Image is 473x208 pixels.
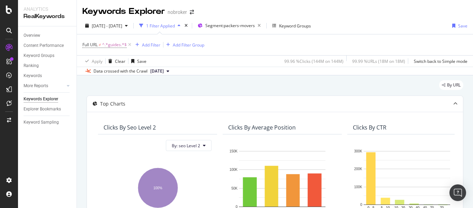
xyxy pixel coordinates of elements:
[128,56,146,67] button: Save
[354,167,363,171] text: 200K
[153,186,162,190] text: 100%
[137,58,146,64] div: Save
[24,82,65,90] a: More Reports
[228,124,296,131] div: Clicks By Average Position
[24,6,71,13] div: Analytics
[24,95,58,103] div: Keywords Explorer
[354,185,363,189] text: 100K
[24,62,72,69] a: Ranking
[230,168,238,172] text: 100K
[24,62,39,69] div: Ranking
[92,23,122,29] span: [DATE] - [DATE]
[24,13,71,20] div: RealKeywords
[24,52,72,59] a: Keyword Groups
[279,23,311,29] div: Keyword Groups
[352,58,405,64] div: 99.99 % URLs ( 18M on 18M )
[24,42,64,49] div: Content Performance
[353,124,386,131] div: Clicks By CTR
[82,6,165,17] div: Keywords Explorer
[24,52,54,59] div: Keyword Groups
[133,41,160,49] button: Add Filter
[230,149,238,153] text: 150K
[24,72,72,80] a: Keywords
[82,56,102,67] button: Apply
[449,20,467,31] button: Save
[104,124,156,131] div: Clicks By seo Level 2
[24,106,72,113] a: Explorer Bookmarks
[93,68,148,74] div: Data crossed with the Crawl
[82,42,98,48] span: Full URL
[100,100,125,107] div: Top Charts
[447,83,461,87] span: By URL
[102,40,127,50] span: ^.*guides.*$
[146,23,175,29] div: 1 Filter Applied
[150,68,164,74] span: 2025 Sep. 1st
[99,42,101,48] span: ≠
[24,42,72,49] a: Content Performance
[24,82,48,90] div: More Reports
[163,41,204,49] button: Add Filter Group
[82,20,131,31] button: [DATE] - [DATE]
[136,20,183,31] button: 1 Filter Applied
[284,58,343,64] div: 99.96 % Clicks ( 144M on 144M )
[183,22,189,29] div: times
[115,58,125,64] div: Clear
[439,80,463,90] div: legacy label
[354,149,363,153] text: 300K
[411,56,467,67] button: Switch back to Simple mode
[458,23,467,29] div: Save
[148,67,172,75] button: [DATE]
[172,143,200,149] span: By: seo Level 2
[24,119,59,126] div: Keyword Sampling
[24,95,72,103] a: Keywords Explorer
[449,184,466,201] div: Open Intercom Messenger
[24,119,72,126] a: Keyword Sampling
[24,32,40,39] div: Overview
[190,10,194,15] div: arrow-right-arrow-left
[231,186,238,190] text: 50K
[168,9,187,16] div: nobroker
[106,56,125,67] button: Clear
[166,140,212,151] button: By: seo Level 2
[24,106,61,113] div: Explorer Bookmarks
[360,203,362,207] text: 0
[92,58,102,64] div: Apply
[24,72,42,80] div: Keywords
[24,32,72,39] a: Overview
[142,42,160,48] div: Add Filter
[195,20,264,31] button: Segment:packers-movers
[173,42,204,48] div: Add Filter Group
[269,20,314,31] button: Keyword Groups
[205,23,255,28] span: Segment: packers-movers
[414,58,467,64] div: Switch back to Simple mode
